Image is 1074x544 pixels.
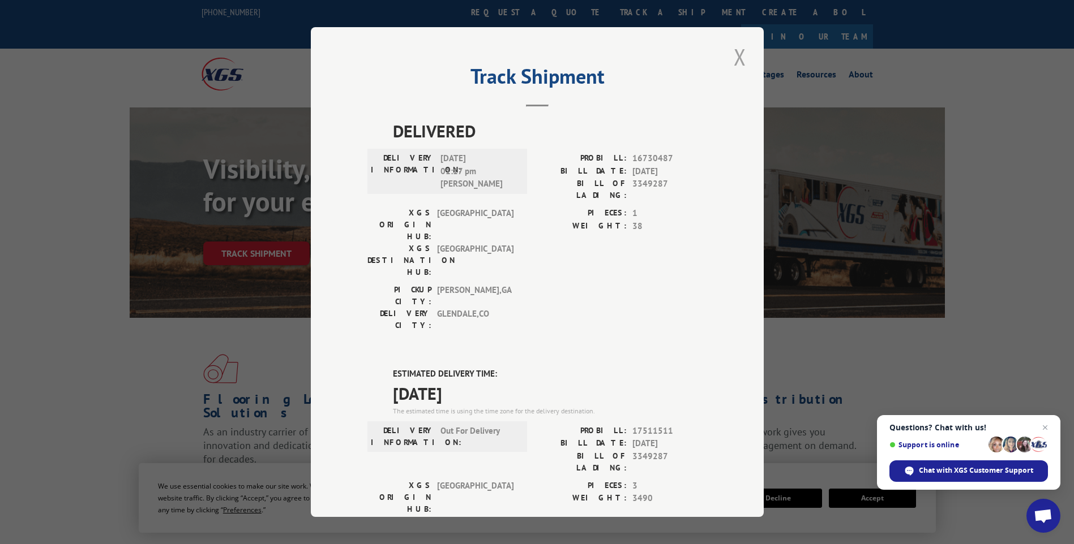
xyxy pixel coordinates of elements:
span: DELIVERED [393,118,707,144]
span: 38 [632,220,707,233]
label: BILL OF LADING: [537,450,627,474]
div: The estimated time is using the time zone for the delivery destination. [393,406,707,416]
span: Questions? Chat with us! [889,423,1048,432]
span: Chat with XGS Customer Support [919,465,1033,476]
label: DELIVERY CITY: [367,308,431,331]
span: 3490 [632,492,707,505]
span: 3349287 [632,450,707,474]
span: [GEOGRAPHIC_DATA] [437,207,514,243]
span: Chat with XGS Customer Support [889,460,1048,482]
span: [DATE] [632,437,707,450]
label: BILL DATE: [537,437,627,450]
label: ESTIMATED DELIVERY TIME: [393,368,707,381]
span: 17511511 [632,425,707,438]
span: [GEOGRAPHIC_DATA] [437,480,514,515]
label: BILL DATE: [537,165,627,178]
label: PROBILL: [537,425,627,438]
span: 1 [632,207,707,220]
label: WEIGHT: [537,492,627,505]
label: PICKUP CITY: [367,284,431,308]
label: BILL OF LADING: [537,178,627,201]
span: Support is online [889,441,985,449]
span: [DATE] [632,165,707,178]
span: GLENDALE , CO [437,308,514,331]
span: [PERSON_NAME] , GA [437,284,514,308]
h2: Track Shipment [367,68,707,90]
label: DELIVERY INFORMATION: [371,425,435,448]
label: WEIGHT: [537,220,627,233]
span: 3349287 [632,178,707,201]
span: [DATE] 01:17 pm [PERSON_NAME] [440,152,517,191]
span: 3 [632,480,707,493]
button: Close modal [730,41,750,72]
label: PIECES: [537,480,627,493]
label: XGS ORIGIN HUB: [367,207,431,243]
label: XGS ORIGIN HUB: [367,480,431,515]
span: [GEOGRAPHIC_DATA] [437,243,514,278]
label: DELIVERY INFORMATION: [371,152,435,191]
label: PROBILL: [537,152,627,165]
span: 16730487 [632,152,707,165]
label: XGS DESTINATION HUB: [367,243,431,278]
a: Open chat [1026,499,1060,533]
span: Out For Delivery [440,425,517,448]
span: [DATE] [393,381,707,406]
label: PIECES: [537,207,627,220]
